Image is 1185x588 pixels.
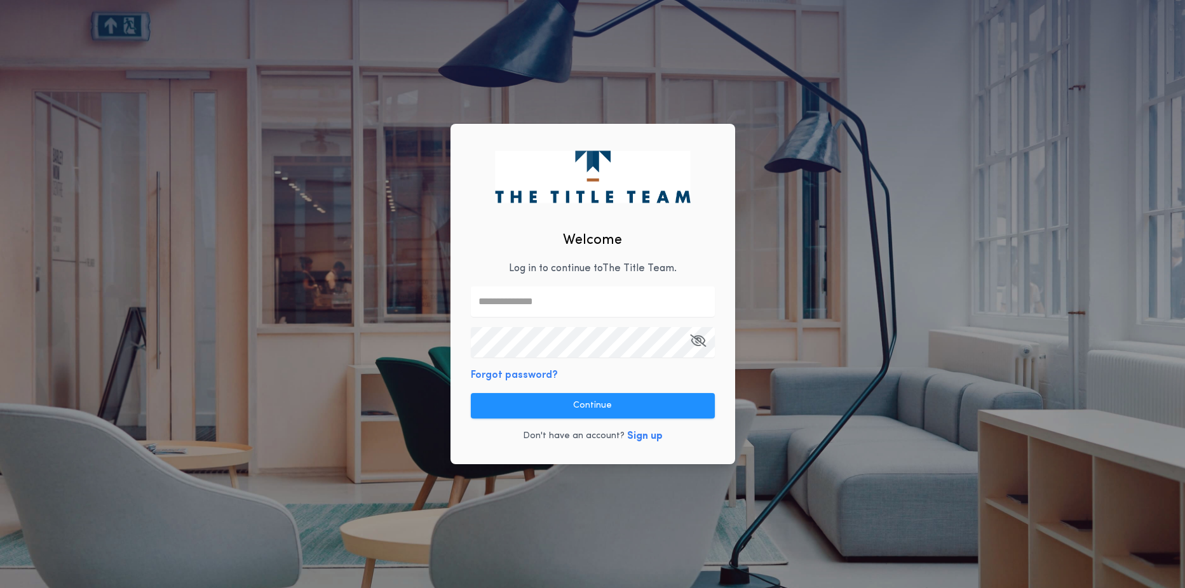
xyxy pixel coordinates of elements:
button: Forgot password? [471,368,558,383]
p: Don't have an account? [523,430,625,443]
h2: Welcome [563,230,622,251]
button: Continue [471,393,715,418]
button: Sign up [627,429,663,444]
p: Log in to continue to The Title Team . [509,261,677,276]
img: logo [495,150,690,203]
